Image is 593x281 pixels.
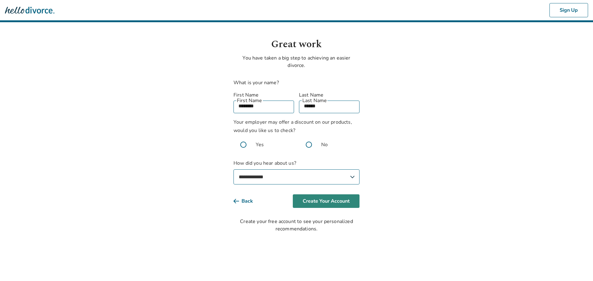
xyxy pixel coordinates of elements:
div: Create your free account to see your personalized recommendations. [233,218,360,233]
button: Back [233,194,263,208]
label: What is your name? [233,79,279,86]
label: First Name [233,91,294,99]
h1: Great work [233,37,360,52]
span: No [321,141,328,148]
iframe: Chat Widget [562,251,593,281]
button: Sign Up [549,3,588,17]
span: Yes [256,141,264,148]
button: Create Your Account [293,194,360,208]
span: Your employer may offer a discount on our products, would you like us to check? [233,119,352,134]
img: Hello Divorce Logo [5,4,54,16]
select: How did you hear about us? [233,169,360,184]
label: How did you hear about us? [233,159,360,184]
p: You have taken a big step to achieving an easier divorce. [233,54,360,69]
label: Last Name [299,91,360,99]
